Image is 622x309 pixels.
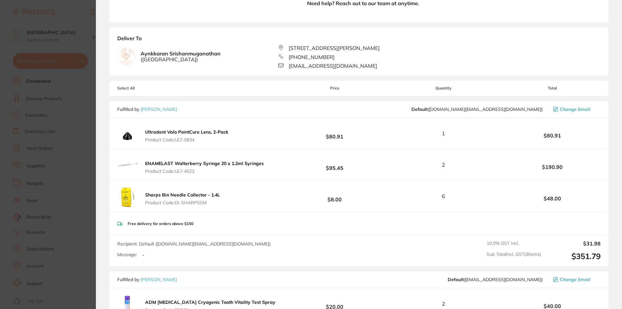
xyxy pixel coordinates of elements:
span: Product Code: ULT-4523 [145,169,264,174]
span: Quantity [383,86,504,90]
button: Sharps Bin Needle Collector - 1.4L Product Code:DI-SHARPSSM [143,192,222,206]
b: $190.90 [504,164,601,170]
span: 2 [442,162,445,168]
b: $48.00 [504,196,601,201]
span: Total [504,86,601,90]
span: 2 [442,301,445,307]
a: [PERSON_NAME] [141,106,177,112]
span: Change Email [560,107,590,112]
button: ENAMELAST Walterberry Syringe 20 x 1.2ml Syringes Product Code:ULT-4523 [143,160,266,174]
b: ADM [MEDICAL_DATA] Cryogenic Tooth Vitality Test Spray [145,299,275,305]
b: Sharps Bin Needle Collector - 1.4L [145,192,220,198]
b: $95.45 [286,159,383,171]
span: customer.care@henryschein.com.au [411,107,543,112]
b: Ultradent Valo PointCure Lens, 2-Pack [145,129,228,135]
span: Recipient: Default ( [DOMAIN_NAME][EMAIL_ADDRESS][DOMAIN_NAME] ) [117,241,271,247]
p: - [142,252,144,258]
span: 6 [442,193,445,199]
button: Change Email [551,106,601,112]
span: save@adamdental.com.au [448,277,543,282]
img: d2N2MzhhZQ [117,123,138,144]
output: $31.98 [546,241,601,246]
b: Aynkkaran Srishanmuganathan [141,51,221,63]
a: [PERSON_NAME] [141,277,177,282]
span: [PHONE_NUMBER] [289,54,335,60]
b: $80.91 [504,133,601,138]
p: Fulfilled by [117,277,177,282]
span: Product Code: ULT-5934 [145,137,228,142]
img: ejFmczlzdg [117,186,138,207]
b: ENAMELAST Walterberry Syringe 20 x 1.2ml Syringes [145,160,264,166]
img: a3hmYzZqNA [117,155,138,175]
button: Change Email [551,277,601,282]
b: $40.00 [504,303,601,309]
label: Message: [117,252,137,257]
span: [STREET_ADDRESS][PERSON_NAME] [289,45,380,51]
span: Sub Total Incl. GST ( 3 Items) [487,252,541,261]
span: 1 [442,130,445,136]
span: [EMAIL_ADDRESS][DOMAIN_NAME] [289,63,377,69]
span: Change Email [560,277,590,282]
button: Ultradent Valo PointCure Lens, 2-Pack Product Code:ULT-5934 [143,129,230,143]
p: Free delivery for orders above $150 [128,221,193,226]
b: $8.00 [286,190,383,202]
p: Fulfilled by [117,107,177,112]
span: Price [286,86,383,90]
span: ( [GEOGRAPHIC_DATA] ) [141,56,221,62]
b: Default [448,277,464,282]
span: Select All [117,86,182,90]
b: Deliver To [117,35,601,45]
output: $351.79 [546,252,601,261]
b: Default [411,106,428,112]
span: Product Code: DI-SHARPSSM [145,200,220,205]
span: 10.0 % GST Incl. [487,241,541,246]
img: empty.jpg [118,48,135,65]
